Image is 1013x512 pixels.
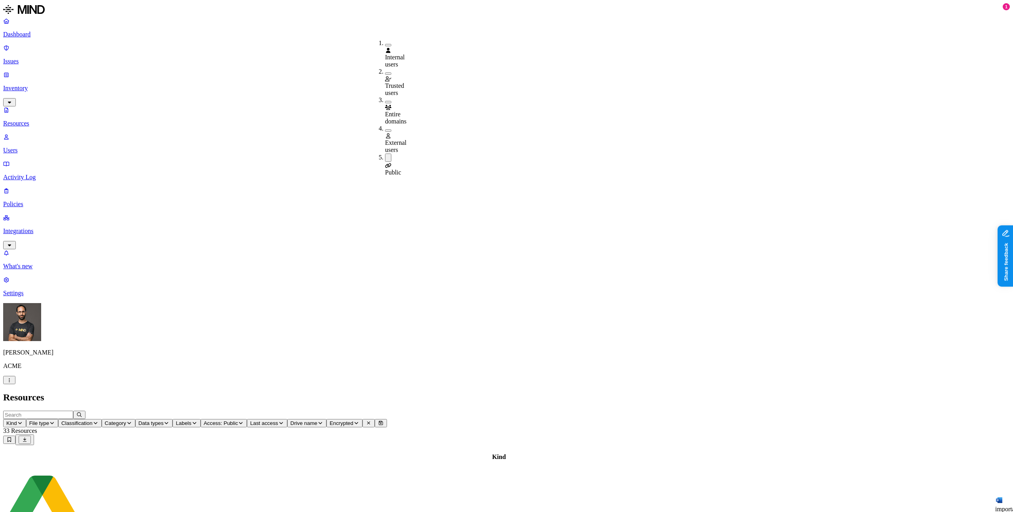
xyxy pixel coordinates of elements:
[3,160,1010,181] a: Activity Log
[3,106,1010,127] a: Resources
[61,420,93,426] span: Classification
[3,174,1010,181] p: Activity Log
[3,362,1010,370] p: ACME
[3,58,1010,65] p: Issues
[3,44,1010,65] a: Issues
[138,420,164,426] span: Data types
[3,276,1010,297] a: Settings
[3,392,1010,403] h2: Resources
[3,3,45,16] img: MIND
[385,111,406,125] span: Entire domains
[204,420,238,426] span: Access: Public
[3,427,37,434] span: 33 Resources
[385,169,401,176] span: Public
[4,453,994,461] div: Kind
[3,303,41,341] img: Ohad Abarbanel
[3,263,1010,270] p: What's new
[385,82,404,96] span: Trusted users
[3,290,1010,297] p: Settings
[3,214,1010,248] a: Integrations
[385,139,406,153] span: External users
[3,228,1010,235] p: Integrations
[3,201,1010,208] p: Policies
[385,54,405,68] span: Internal users
[3,31,1010,38] p: Dashboard
[3,71,1010,105] a: Inventory
[3,3,1010,17] a: MIND
[3,187,1010,208] a: Policies
[330,420,353,426] span: Encrypted
[3,133,1010,154] a: Users
[3,411,73,419] input: Search
[176,420,191,426] span: Labels
[105,420,126,426] span: Category
[3,249,1010,270] a: What's new
[995,496,1003,504] img: microsoft-word.svg
[3,17,1010,38] a: Dashboard
[3,120,1010,127] p: Resources
[3,147,1010,154] p: Users
[29,420,49,426] span: File type
[290,420,317,426] span: Drive name
[250,420,278,426] span: Last access
[6,420,17,426] span: Kind
[3,85,1010,92] p: Inventory
[1003,3,1010,10] div: 1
